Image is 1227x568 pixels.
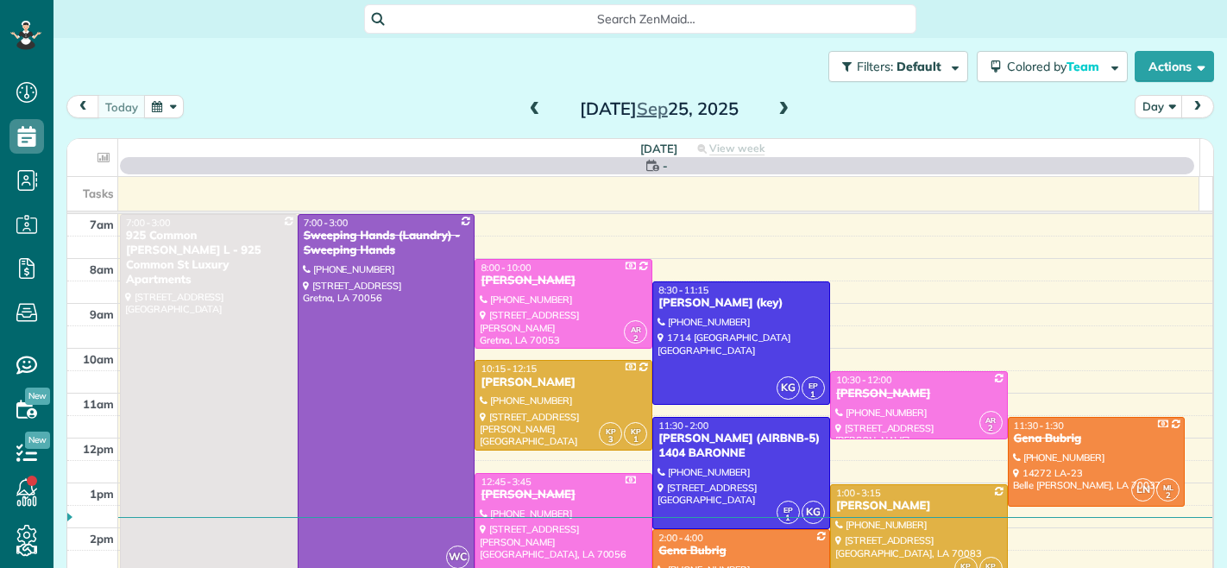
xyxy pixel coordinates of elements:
span: AR [985,415,996,425]
span: New [25,432,50,449]
div: Gena Bubrig [658,544,825,559]
span: 8:00 - 10:00 [481,262,531,274]
small: 1 [777,510,799,527]
span: EP [809,381,818,390]
span: Team [1067,59,1102,74]
button: Colored byTeam [977,51,1128,82]
span: 7:00 - 3:00 [126,217,171,229]
span: View week [709,142,765,155]
span: New [25,388,50,405]
small: 1 [625,432,646,448]
span: KP [631,426,641,436]
small: 3 [600,432,621,448]
span: - [663,157,668,174]
span: Filters: [857,59,893,74]
span: 10:30 - 12:00 [836,374,892,386]
span: 12:45 - 3:45 [481,476,531,488]
span: 11:30 - 1:30 [1014,420,1064,432]
button: next [1181,95,1214,118]
span: LN [1131,478,1155,502]
small: 2 [625,331,646,347]
span: 7am [90,218,114,231]
span: 8am [90,262,114,276]
button: today [98,95,146,118]
span: Colored by [1007,59,1105,74]
div: [PERSON_NAME] (AIRBNB-5) 1404 BARONNE [658,432,825,461]
span: 10:15 - 12:15 [481,363,537,375]
span: 1pm [90,487,114,501]
span: KG [802,501,825,524]
div: [PERSON_NAME] [480,274,647,288]
button: prev [66,95,99,118]
span: 2:00 - 4:00 [658,532,703,544]
span: Tasks [83,186,114,200]
span: 8:30 - 11:15 [658,284,708,296]
span: ML [1163,483,1174,492]
button: Actions [1135,51,1214,82]
span: EP [783,505,793,514]
small: 2 [1157,488,1179,504]
span: 11am [83,397,114,411]
div: 925 Common [PERSON_NAME] L - 925 Common St Luxury Apartments [125,229,293,287]
a: Filters: Default [820,51,968,82]
div: [PERSON_NAME] [480,488,647,502]
button: Day [1135,95,1183,118]
span: 2pm [90,532,114,546]
span: Default [897,59,942,74]
span: Sep [637,98,668,119]
div: Gena Bubrig [1013,432,1180,446]
span: AR [631,325,641,334]
div: [PERSON_NAME] (key) [658,296,825,311]
small: 2 [980,420,1002,437]
span: 7:00 - 3:00 [304,217,349,229]
small: 1 [802,387,824,403]
span: KG [777,376,800,400]
span: 12pm [83,442,114,456]
div: [PERSON_NAME] [835,499,1003,514]
span: [DATE] [640,142,677,155]
span: 9am [90,307,114,321]
div: [PERSON_NAME] [835,387,1003,401]
div: Sweeping Hands (Laundry) - Sweeping Hands [303,229,470,258]
span: 1:00 - 3:15 [836,487,881,499]
button: Filters: Default [828,51,968,82]
div: [PERSON_NAME] [480,376,647,390]
span: 10am [83,352,114,366]
span: KP [606,426,616,436]
h2: [DATE] 25, 2025 [551,99,767,118]
span: 11:30 - 2:00 [658,420,708,432]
